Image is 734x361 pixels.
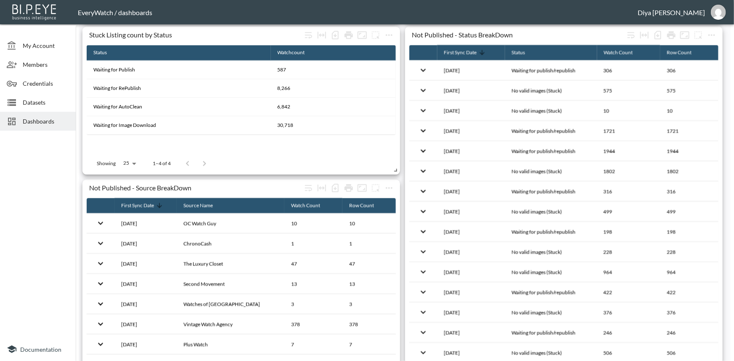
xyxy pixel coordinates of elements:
[183,200,224,211] span: Source Name
[638,8,705,16] div: Diya [PERSON_NAME]
[416,245,430,259] button: expand row
[114,234,177,253] th: 2025-08-28
[93,297,108,311] button: expand row
[660,121,718,141] th: 1721
[93,216,108,230] button: expand row
[505,161,596,181] th: No valid images (Stuck)
[416,305,430,319] button: expand row
[660,323,718,343] th: 246
[87,61,271,79] th: Waiting for Publish
[416,63,430,77] button: expand row
[20,346,61,353] span: Documentation
[705,28,718,42] button: more
[505,61,596,80] th: Waiting for publish/republish
[78,8,638,16] div: EveryWatch / dashboards
[89,184,302,192] div: Not Published - Source BreakDown
[505,202,596,221] th: No valid images (Stuck)
[271,97,396,116] th: 6,842
[177,254,284,274] th: The Luxury Closet
[369,30,382,38] span: Attach chart to a group
[505,222,596,242] th: Waiting for publish/republish
[437,202,505,221] th: 2025-08-25
[153,160,171,167] p: 1–4 of 4
[382,181,396,195] button: more
[93,277,108,291] button: expand row
[511,47,525,58] div: Status
[302,181,315,195] div: Wrap text
[505,141,596,161] th: Waiting for publish/republish
[342,234,396,253] th: 1
[355,28,369,42] button: Fullscreen
[416,83,430,97] button: expand row
[437,222,505,242] th: 2025-08-24
[660,81,718,100] th: 575
[416,204,430,219] button: expand row
[416,325,430,340] button: expand row
[183,200,213,211] div: Source Name
[597,182,660,201] th: 316
[369,181,382,195] button: more
[114,314,177,334] th: 2025-08-28
[660,202,718,221] th: 499
[315,28,329,42] div: Toggle table layout between fixed and auto (default: auto)
[121,200,165,211] span: First Sync Date
[705,2,732,22] button: diya@everywatch.com
[271,116,396,134] th: 30,718
[416,144,430,158] button: expand row
[437,121,505,141] th: 2025-08-27
[597,323,660,343] th: 246
[660,61,718,80] th: 306
[692,30,705,38] span: Attach chart to a group
[382,28,396,42] span: Chart settings
[604,47,633,58] div: Watch Count
[437,242,505,262] th: 2025-08-24
[278,47,305,58] div: Watchcount
[505,242,596,262] th: No valid images (Stuck)
[660,262,718,282] th: 964
[665,28,678,42] div: Print
[114,213,177,233] th: 2025-08-28
[349,200,374,211] div: Row Count
[597,282,660,302] th: 422
[660,161,718,181] th: 1802
[342,254,396,274] th: 47
[597,222,660,242] th: 198
[437,61,505,80] th: 2025-08-28
[416,265,430,279] button: expand row
[437,262,505,282] th: 2025-08-23
[89,31,302,39] div: Stuck Listing count by Status
[97,160,116,167] p: Showing
[271,79,396,97] th: 8,266
[284,314,342,334] th: 378
[597,262,660,282] th: 964
[437,303,505,322] th: 2025-08-22
[624,28,638,42] div: Wrap text
[705,28,718,42] span: Chart settings
[329,181,342,195] div: Number of rows selected for download: 1000
[342,294,396,314] th: 3
[412,31,624,39] div: Not Published - Status BreakDown
[437,161,505,181] th: 2025-08-26
[597,141,660,161] th: 1944
[177,314,284,334] th: Vintage Watch Agency
[7,344,69,354] a: Documentation
[355,181,369,195] button: Fullscreen
[315,181,329,195] div: Toggle table layout between fixed and auto (default: auto)
[437,182,505,201] th: 2025-08-25
[93,256,108,271] button: expand row
[597,242,660,262] th: 228
[416,103,430,118] button: expand row
[93,47,107,58] div: Status
[505,282,596,302] th: Waiting for publish/republish
[284,335,342,354] th: 7
[87,79,271,97] th: Waiting for RePublish
[597,61,660,80] th: 306
[382,28,396,42] button: more
[291,200,331,211] span: Watch Count
[444,47,477,58] div: First Sync Date
[284,213,342,233] th: 10
[711,5,726,20] img: a8099f9e021af5dd6201337a867d9ae6
[660,101,718,121] th: 10
[93,317,108,331] button: expand row
[416,184,430,198] button: expand row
